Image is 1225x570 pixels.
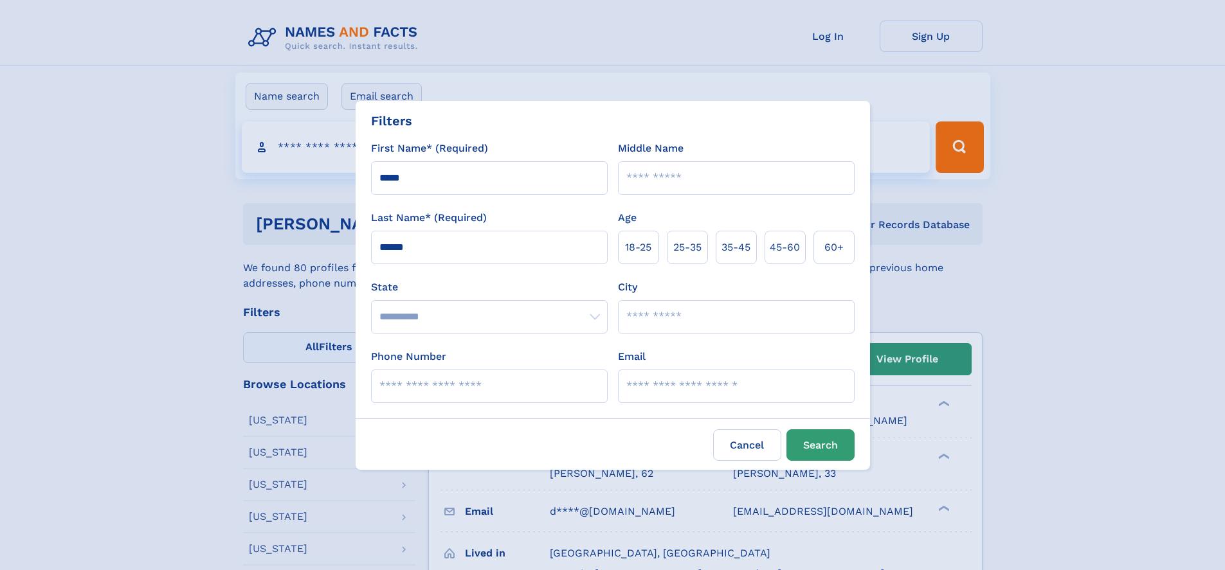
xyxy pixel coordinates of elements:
[371,280,608,295] label: State
[824,240,844,255] span: 60+
[618,349,646,364] label: Email
[618,210,637,226] label: Age
[371,210,487,226] label: Last Name* (Required)
[618,141,684,156] label: Middle Name
[713,429,781,461] label: Cancel
[371,111,412,130] div: Filters
[770,240,800,255] span: 45‑60
[371,141,488,156] label: First Name* (Required)
[721,240,750,255] span: 35‑45
[786,429,855,461] button: Search
[625,240,651,255] span: 18‑25
[371,349,446,364] label: Phone Number
[673,240,702,255] span: 25‑35
[618,280,637,295] label: City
